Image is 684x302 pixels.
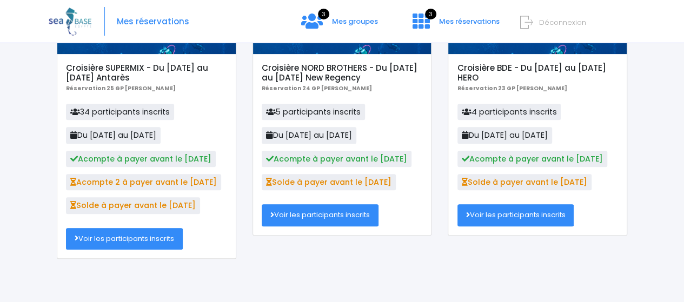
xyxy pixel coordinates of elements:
h5: Croisière NORD BROTHERS - Du [DATE] au [DATE] New Regency [262,63,422,83]
span: 3 [318,9,329,19]
span: Du [DATE] au [DATE] [66,127,161,143]
a: Voir les participants inscrits [66,228,183,250]
span: Acompte à payer avant le [DATE] [66,151,216,167]
a: 3 Mes réservations [404,20,506,30]
span: Mes groupes [332,16,378,26]
span: Solde à payer avant le [DATE] [262,174,396,190]
span: Solde à payer avant le [DATE] [66,197,200,213]
b: Réservation 23 GP [PERSON_NAME] [457,84,567,92]
span: Du [DATE] au [DATE] [457,127,552,143]
b: Réservation 25 GP [PERSON_NAME] [66,84,176,92]
span: 5 participants inscrits [262,104,365,120]
span: Acompte à payer avant le [DATE] [262,151,411,167]
span: 4 participants inscrits [457,104,561,120]
span: Mes réservations [439,16,500,26]
a: Voir les participants inscrits [457,204,574,226]
span: 3 [425,9,436,19]
a: Voir les participants inscrits [262,204,378,226]
span: Acompte à payer avant le [DATE] [457,151,607,167]
span: Solde à payer avant le [DATE] [457,174,592,190]
span: Du [DATE] au [DATE] [262,127,356,143]
b: Réservation 24 GP [PERSON_NAME] [262,84,372,92]
span: Acompte 2 à payer avant le [DATE] [66,174,221,190]
h5: Croisière SUPERMIX - Du [DATE] au [DATE] Antarès [66,63,227,83]
h5: Croisière BDE - Du [DATE] au [DATE] HERO [457,63,618,83]
a: 3 Mes groupes [293,20,387,30]
span: Déconnexion [539,17,586,28]
span: 34 participants inscrits [66,104,174,120]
